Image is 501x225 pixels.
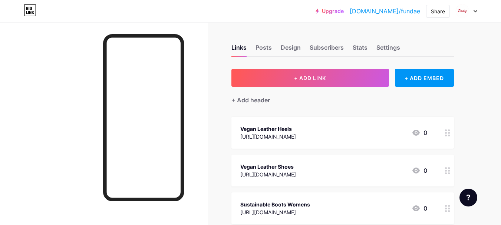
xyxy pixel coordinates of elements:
div: 0 [412,204,427,213]
div: Sustainable Boots Womens [240,201,310,208]
div: 0 [412,166,427,175]
div: Stats [353,43,367,56]
div: [URL][DOMAIN_NAME] [240,208,310,216]
div: Subscribers [310,43,344,56]
div: Design [281,43,301,56]
div: Settings [376,43,400,56]
div: + ADD EMBED [395,69,454,87]
div: Links [231,43,247,56]
div: Vegan Leather Shoes [240,163,296,171]
div: 0 [412,128,427,137]
div: [URL][DOMAIN_NAME] [240,171,296,178]
img: fundae [455,4,469,18]
div: Posts [256,43,272,56]
div: [URL][DOMAIN_NAME] [240,133,296,140]
span: + ADD LINK [294,75,326,81]
button: + ADD LINK [231,69,389,87]
a: [DOMAIN_NAME]/fundae [350,7,420,16]
div: Vegan Leather Heels [240,125,296,133]
a: Upgrade [316,8,344,14]
div: + Add header [231,96,270,105]
div: Share [431,7,445,15]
